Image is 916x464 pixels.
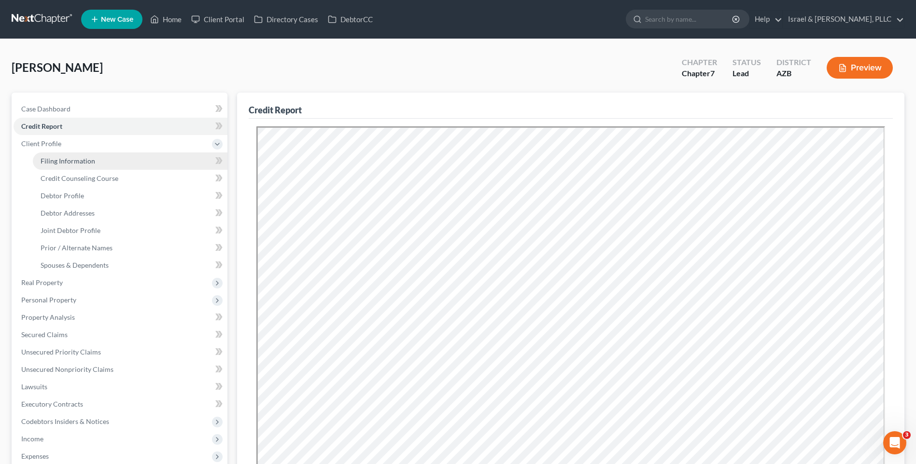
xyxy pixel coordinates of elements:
iframe: Intercom live chat [883,431,906,454]
span: 7 [710,68,715,78]
span: [PERSON_NAME] [12,60,103,74]
span: Secured Claims [21,330,68,339]
a: Secured Claims [14,326,227,343]
a: Executory Contracts [14,396,227,413]
span: Real Property [21,278,63,287]
div: Chapter [682,68,717,79]
span: Lawsuits [21,382,47,391]
div: Chapter [682,57,717,68]
a: Prior / Alternate Names [33,239,227,257]
a: Debtor Profile [33,187,227,205]
a: Spouses & Dependents [33,257,227,274]
a: Credit Counseling Course [33,170,227,187]
a: Help [750,11,782,28]
a: Property Analysis [14,309,227,326]
span: Spouses & Dependents [41,261,109,269]
input: Search by name... [645,10,733,28]
a: Joint Debtor Profile [33,222,227,239]
span: Unsecured Priority Claims [21,348,101,356]
span: Debtor Profile [41,191,84,200]
a: Home [145,11,186,28]
span: Credit Counseling Course [41,174,118,182]
a: Unsecured Priority Claims [14,343,227,361]
a: Israel & [PERSON_NAME], PLLC [783,11,904,28]
span: Executory Contracts [21,400,83,408]
span: Filing Information [41,157,95,165]
div: Status [733,57,761,68]
a: Client Portal [186,11,249,28]
div: Lead [733,68,761,79]
span: Case Dashboard [21,105,70,113]
div: District [776,57,811,68]
span: Joint Debtor Profile [41,226,100,234]
span: Debtor Addresses [41,209,95,217]
a: Lawsuits [14,378,227,396]
a: Debtor Addresses [33,205,227,222]
button: Preview [827,57,893,79]
span: Income [21,435,43,443]
span: Expenses [21,452,49,460]
span: Credit Report [21,122,62,130]
span: Client Profile [21,139,61,148]
a: Filing Information [33,152,227,170]
a: DebtorCC [323,11,378,28]
span: 3 [903,431,911,439]
a: Credit Report [14,118,227,135]
a: Case Dashboard [14,100,227,118]
span: New Case [101,16,133,23]
span: Personal Property [21,296,76,304]
span: Codebtors Insiders & Notices [21,417,109,425]
span: Unsecured Nonpriority Claims [21,365,113,373]
a: Unsecured Nonpriority Claims [14,361,227,378]
span: Property Analysis [21,313,75,321]
div: Credit Report [249,104,302,116]
a: Directory Cases [249,11,323,28]
span: Prior / Alternate Names [41,244,113,252]
div: AZB [776,68,811,79]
